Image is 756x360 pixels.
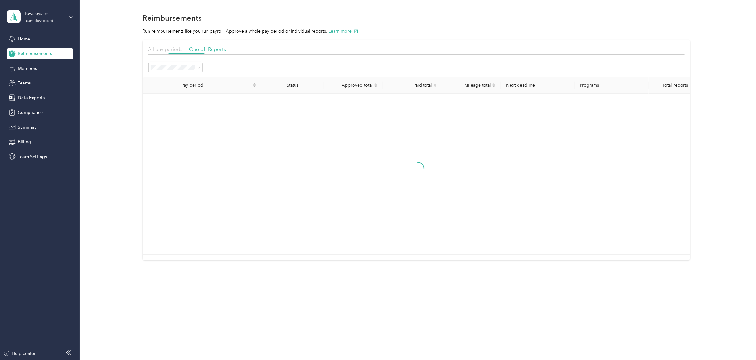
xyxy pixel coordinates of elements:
button: Help center [3,350,36,357]
span: Compliance [18,109,43,116]
span: caret-down [492,84,496,88]
th: Mileage total [442,77,501,94]
span: Members [18,65,37,72]
span: Team Settings [18,153,47,160]
span: Billing [18,139,31,145]
span: Summary [18,124,37,131]
span: caret-down [252,84,256,88]
th: Programs [575,77,649,94]
span: All pay periods [148,46,182,52]
div: Towsleys Inc. [24,10,64,17]
th: Paid total [383,77,442,94]
th: Total reports [649,77,693,94]
button: Learn more [328,28,358,34]
span: Paid total [388,83,432,88]
iframe: Everlance-gr Chat Button Frame [721,325,756,360]
span: Reimbursements [18,50,52,57]
th: Next deadline [501,77,575,94]
span: Teams [18,80,31,86]
span: caret-up [433,82,437,86]
span: caret-down [374,84,378,88]
p: Run reimbursements like you run payroll. Approve a whole pay period or individual reports. [143,28,690,34]
span: caret-up [492,82,496,86]
span: Data Exports [18,95,45,101]
th: Pay period [176,77,261,94]
th: Approved total [324,77,383,94]
span: caret-down [433,84,437,88]
span: Pay period [181,83,251,88]
div: Team dashboard [24,19,53,23]
h1: Reimbursements [143,15,202,21]
span: Home [18,36,30,42]
span: Approved total [329,83,373,88]
div: Status [266,83,319,88]
span: Mileage total [447,83,491,88]
span: caret-up [252,82,256,86]
span: One-off Reports [189,46,226,52]
span: caret-up [374,82,378,86]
